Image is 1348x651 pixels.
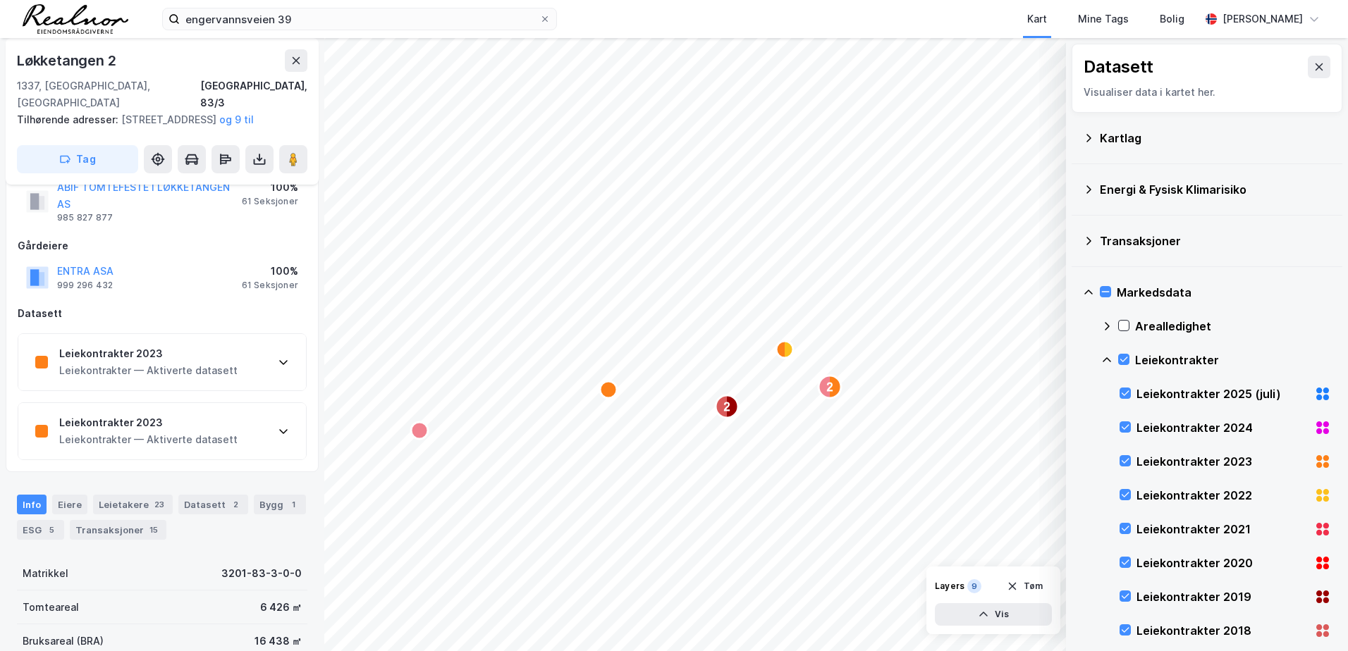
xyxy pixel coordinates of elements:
div: Kartlag [1100,130,1331,147]
div: 23 [152,497,167,512]
div: 2 [228,497,243,512]
div: Datasett [18,305,307,322]
div: Leiekontrakter 2019 [1136,588,1309,605]
div: 3201-83-3-0-0 [221,565,302,582]
div: Map marker [411,422,428,439]
div: [STREET_ADDRESS] [17,111,296,128]
div: Leiekontrakter 2024 [1136,419,1309,436]
div: 5 [44,523,59,537]
img: realnor-logo.934646d98de889bb5806.png [23,4,128,34]
text: 2 [827,381,833,393]
div: Leiekontrakter 2023 [59,414,238,431]
div: Info [17,495,47,514]
div: Transaksjoner [1100,232,1331,249]
button: Tag [17,145,138,173]
div: Bruksareal (BRA) [23,633,104,650]
div: Kontrollprogram for chat [1277,583,1348,651]
div: ESG [17,520,64,540]
div: 999 296 432 [57,280,113,291]
div: [GEOGRAPHIC_DATA], 83/3 [200,77,307,111]
div: 61 Seksjoner [242,196,298,207]
button: Tøm [998,575,1052,597]
div: 61 Seksjoner [242,280,298,291]
div: Leietakere [93,495,173,514]
div: Leiekontrakter 2020 [1136,554,1309,571]
div: 100% [242,179,298,196]
div: Map marker [776,341,793,358]
div: Leiekontrakter 2023 [59,345,238,362]
div: 9 [967,579,981,593]
div: Leiekontrakter — Aktiverte datasett [59,431,238,448]
div: Map marker [716,395,738,418]
div: Tomteareal [23,599,79,616]
div: Mine Tags [1078,11,1129,27]
div: 1337, [GEOGRAPHIC_DATA], [GEOGRAPHIC_DATA] [17,77,200,111]
div: 1 [286,497,300,512]
div: Leiekontrakter 2023 [1136,453,1309,470]
div: 15 [147,523,161,537]
input: Søk på adresse, matrikkel, gårdeiere, leietakere eller personer [180,8,539,30]
div: Datasett [1084,56,1153,78]
div: Map marker [819,376,841,398]
div: Bygg [254,495,306,514]
div: Arealledighet [1135,318,1331,335]
div: Energi & Fysisk Klimarisiko [1100,181,1331,198]
div: Leiekontrakter 2025 (juli) [1136,385,1309,402]
div: Datasett [178,495,248,514]
div: Leiekontrakter 2018 [1136,622,1309,639]
div: Leiekontrakter 2021 [1136,521,1309,538]
div: Løkketangen 2 [17,49,118,72]
div: Eiere [52,495,87,514]
div: Bolig [1160,11,1184,27]
div: Matrikkel [23,565,68,582]
text: 2 [724,401,730,413]
div: 985 827 877 [57,212,113,223]
div: Map marker [600,381,617,398]
div: Markedsdata [1117,284,1331,301]
button: Vis [935,603,1052,626]
div: Gårdeiere [18,237,307,254]
div: Kart [1027,11,1047,27]
div: Visualiser data i kartet her. [1084,84,1330,101]
iframe: Chat Widget [1277,583,1348,651]
div: 100% [242,263,298,280]
div: [PERSON_NAME] [1223,11,1303,27]
div: Leiekontrakter 2022 [1136,487,1309,504]
div: Transaksjoner [70,520,166,540]
div: 6 426 ㎡ [260,599,302,616]
div: Layers [935,581,964,592]
span: Tilhørende adresser: [17,113,121,125]
div: 16 438 ㎡ [255,633,302,650]
div: Leiekontrakter [1135,352,1331,368]
div: Leiekontrakter — Aktiverte datasett [59,362,238,379]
